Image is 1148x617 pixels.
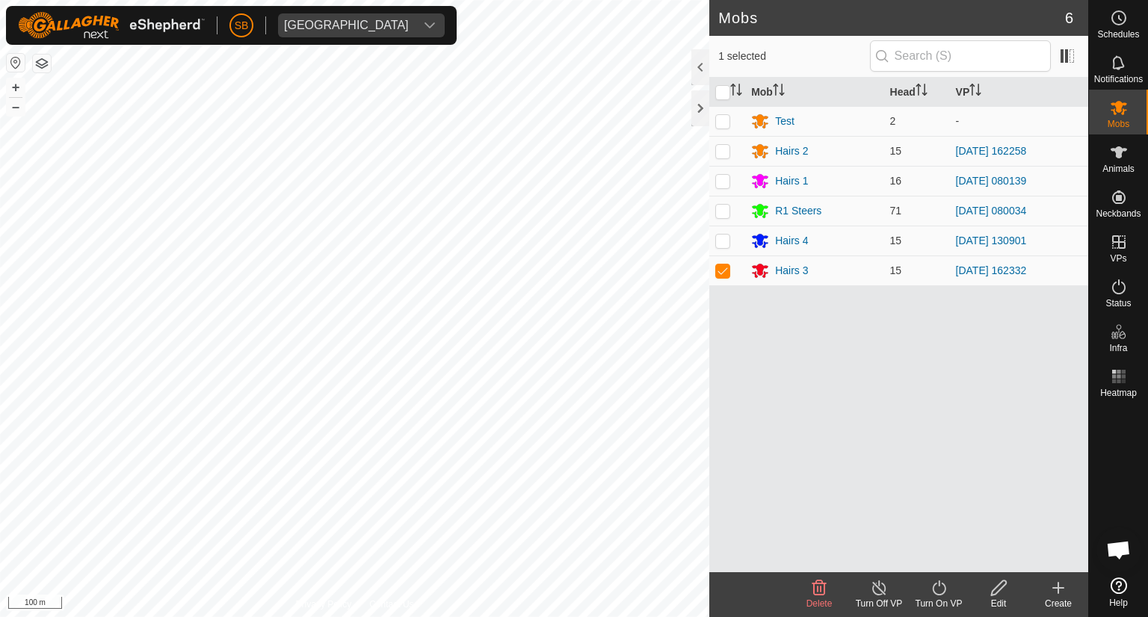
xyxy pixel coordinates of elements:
button: Map Layers [33,55,51,72]
div: dropdown trigger [415,13,445,37]
div: [GEOGRAPHIC_DATA] [284,19,409,31]
span: Tangihanga station [278,13,415,37]
span: Infra [1109,344,1127,353]
button: + [7,78,25,96]
p-sorticon: Activate to sort [730,86,742,98]
th: VP [950,78,1088,107]
h2: Mobs [718,9,1065,27]
div: Hairs 4 [775,233,808,249]
span: Animals [1102,164,1135,173]
div: R1 Steers [775,203,821,219]
span: Notifications [1094,75,1143,84]
span: SB [235,18,249,34]
span: VPs [1110,254,1126,263]
div: Hairs 3 [775,263,808,279]
a: [DATE] 080034 [956,205,1027,217]
span: 15 [890,145,902,157]
span: Neckbands [1096,209,1141,218]
p-sorticon: Activate to sort [773,86,785,98]
a: [DATE] 130901 [956,235,1027,247]
span: Status [1105,299,1131,308]
span: 71 [890,205,902,217]
div: Create [1028,597,1088,610]
a: Help [1089,571,1148,613]
div: Open chat [1096,527,1141,572]
span: Delete [806,598,833,609]
a: [DATE] 162332 [956,264,1027,276]
span: 1 selected [718,49,869,64]
a: [DATE] 162258 [956,145,1027,157]
span: 2 [890,115,896,127]
div: Turn Off VP [849,597,909,610]
p-sorticon: Activate to sort [969,86,981,98]
th: Head [884,78,950,107]
span: 15 [890,235,902,247]
p-sorticon: Activate to sort [916,86,928,98]
a: Contact Us [369,598,413,611]
div: Hairs 2 [775,143,808,159]
a: Privacy Policy [296,598,352,611]
span: Schedules [1097,30,1139,39]
span: 15 [890,264,902,276]
span: Mobs [1108,120,1129,128]
td: - [950,106,1088,136]
span: 16 [890,175,902,187]
div: Hairs 1 [775,173,808,189]
th: Mob [745,78,883,107]
button: – [7,98,25,116]
button: Reset Map [7,54,25,72]
div: Edit [969,597,1028,610]
span: Help [1109,598,1128,607]
div: Turn On VP [909,597,969,610]
img: Gallagher Logo [18,12,205,39]
a: [DATE] 080139 [956,175,1027,187]
div: Test [775,114,794,129]
span: Heatmap [1100,388,1137,397]
span: 6 [1065,7,1073,29]
input: Search (S) [870,40,1051,72]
